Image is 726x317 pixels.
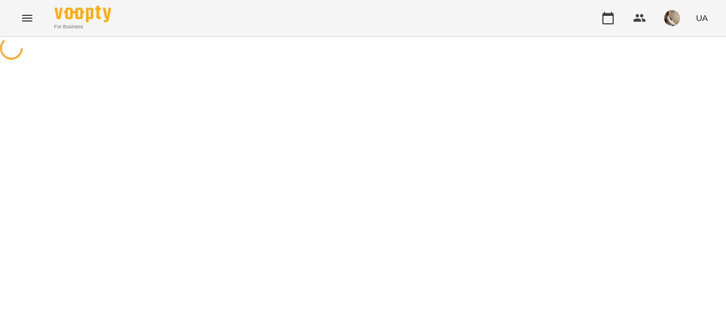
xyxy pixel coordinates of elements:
img: Voopty Logo [54,6,111,22]
button: Menu [14,5,41,32]
img: 3379ed1806cda47daa96bfcc4923c7ab.jpg [664,10,680,26]
span: For Business [54,23,111,31]
button: UA [691,7,712,28]
span: UA [696,12,708,24]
